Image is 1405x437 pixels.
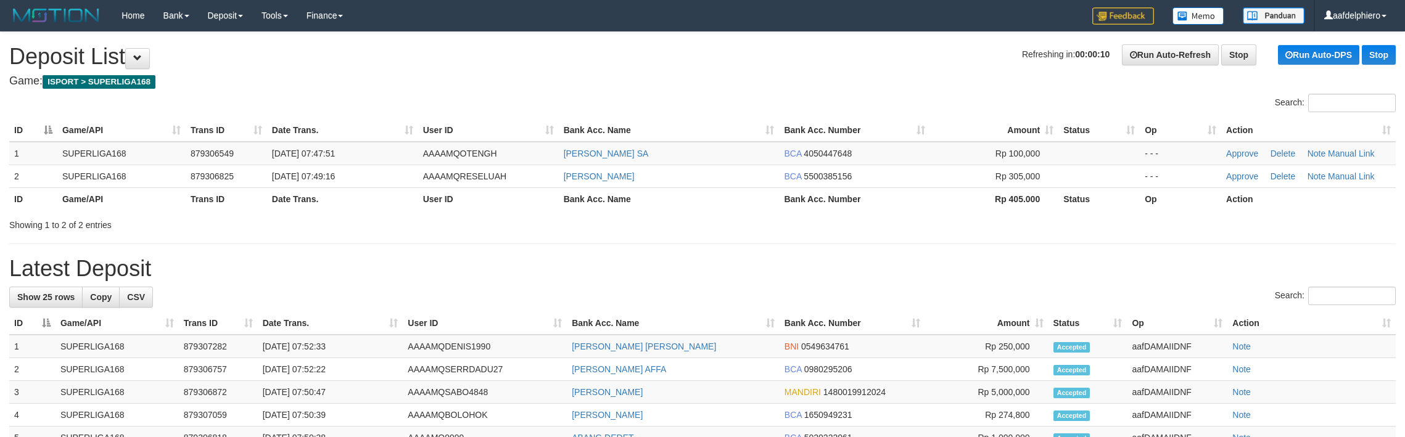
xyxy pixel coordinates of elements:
[1362,45,1396,65] a: Stop
[1232,364,1251,374] a: Note
[1232,410,1251,420] a: Note
[1221,187,1396,210] th: Action
[272,149,335,158] span: [DATE] 07:47:51
[9,6,103,25] img: MOTION_logo.png
[418,119,559,142] th: User ID: activate to sort column ascending
[9,214,576,231] div: Showing 1 to 2 of 2 entries
[1308,94,1396,112] input: Search:
[1127,381,1227,404] td: aafDAMAIIDNF
[1127,358,1227,381] td: aafDAMAIIDNF
[1308,149,1326,158] a: Note
[1328,171,1375,181] a: Manual Link
[1140,142,1221,165] td: - - -
[258,358,403,381] td: [DATE] 07:52:22
[925,404,1049,427] td: Rp 274,800
[1221,44,1256,65] a: Stop
[119,287,153,308] a: CSV
[9,119,57,142] th: ID: activate to sort column descending
[1308,287,1396,305] input: Search:
[785,364,802,374] span: BCA
[804,149,852,158] span: Copy 4050447648 to clipboard
[9,287,83,308] a: Show 25 rows
[930,187,1058,210] th: Rp 405.000
[1172,7,1224,25] img: Button%20Memo.svg
[1226,171,1258,181] a: Approve
[186,187,267,210] th: Trans ID
[9,312,56,335] th: ID: activate to sort column descending
[403,381,567,404] td: AAAAMQSABO4848
[779,187,930,210] th: Bank Acc. Number
[43,75,155,89] span: ISPORT > SUPERLIGA168
[57,165,186,187] td: SUPERLIGA168
[9,256,1396,281] h1: Latest Deposit
[1226,149,1258,158] a: Approve
[1053,342,1090,353] span: Accepted
[9,165,57,187] td: 2
[1221,119,1396,142] th: Action: activate to sort column ascending
[1127,312,1227,335] th: Op: activate to sort column ascending
[1053,388,1090,398] span: Accepted
[17,292,75,302] span: Show 25 rows
[1308,171,1326,181] a: Note
[995,171,1040,181] span: Rp 305,000
[785,387,821,397] span: MANDIRI
[1271,171,1295,181] a: Delete
[258,404,403,427] td: [DATE] 07:50:39
[804,171,852,181] span: Copy 5500385156 to clipboard
[1075,49,1110,59] strong: 00:00:10
[1058,187,1140,210] th: Status
[1049,312,1127,335] th: Status: activate to sort column ascending
[1232,387,1251,397] a: Note
[403,335,567,358] td: AAAAMQDENIS1990
[179,358,258,381] td: 879306757
[1058,119,1140,142] th: Status: activate to sort column ascending
[995,149,1040,158] span: Rp 100,000
[1053,410,1090,421] span: Accepted
[1140,119,1221,142] th: Op: activate to sort column ascending
[9,404,56,427] td: 4
[9,75,1396,88] h4: Game:
[801,341,849,351] span: Copy 0549634761 to clipboard
[1232,341,1251,351] a: Note
[1271,149,1295,158] a: Delete
[572,364,666,374] a: [PERSON_NAME] AFFA
[56,404,179,427] td: SUPERLIGA168
[804,410,852,420] span: Copy 1650949231 to clipboard
[1122,44,1219,65] a: Run Auto-Refresh
[186,119,267,142] th: Trans ID: activate to sort column ascending
[1053,365,1090,375] span: Accepted
[785,341,799,351] span: BNI
[1227,312,1396,335] th: Action: activate to sort column ascending
[930,119,1058,142] th: Amount: activate to sort column ascending
[179,335,258,358] td: 879307282
[418,187,559,210] th: User ID
[1275,94,1396,112] label: Search:
[572,410,643,420] a: [PERSON_NAME]
[559,119,780,142] th: Bank Acc. Name: activate to sort column ascending
[9,335,56,358] td: 1
[567,312,780,335] th: Bank Acc. Name: activate to sort column ascending
[925,358,1049,381] td: Rp 7,500,000
[272,171,335,181] span: [DATE] 07:49:16
[90,292,112,302] span: Copy
[564,171,635,181] a: [PERSON_NAME]
[179,381,258,404] td: 879306872
[785,410,802,420] span: BCA
[1140,165,1221,187] td: - - -
[1022,49,1110,59] span: Refreshing in:
[403,404,567,427] td: AAAAMQBOLOHOK
[9,381,56,404] td: 3
[258,381,403,404] td: [DATE] 07:50:47
[56,358,179,381] td: SUPERLIGA168
[82,287,120,308] a: Copy
[572,341,716,351] a: [PERSON_NAME] [PERSON_NAME]
[1328,149,1375,158] a: Manual Link
[780,312,925,335] th: Bank Acc. Number: activate to sort column ascending
[1092,7,1154,25] img: Feedback.jpg
[1127,404,1227,427] td: aafDAMAIIDNF
[1140,187,1221,210] th: Op
[403,358,567,381] td: AAAAMQSERRDADU27
[57,187,186,210] th: Game/API
[925,335,1049,358] td: Rp 250,000
[9,44,1396,69] h1: Deposit List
